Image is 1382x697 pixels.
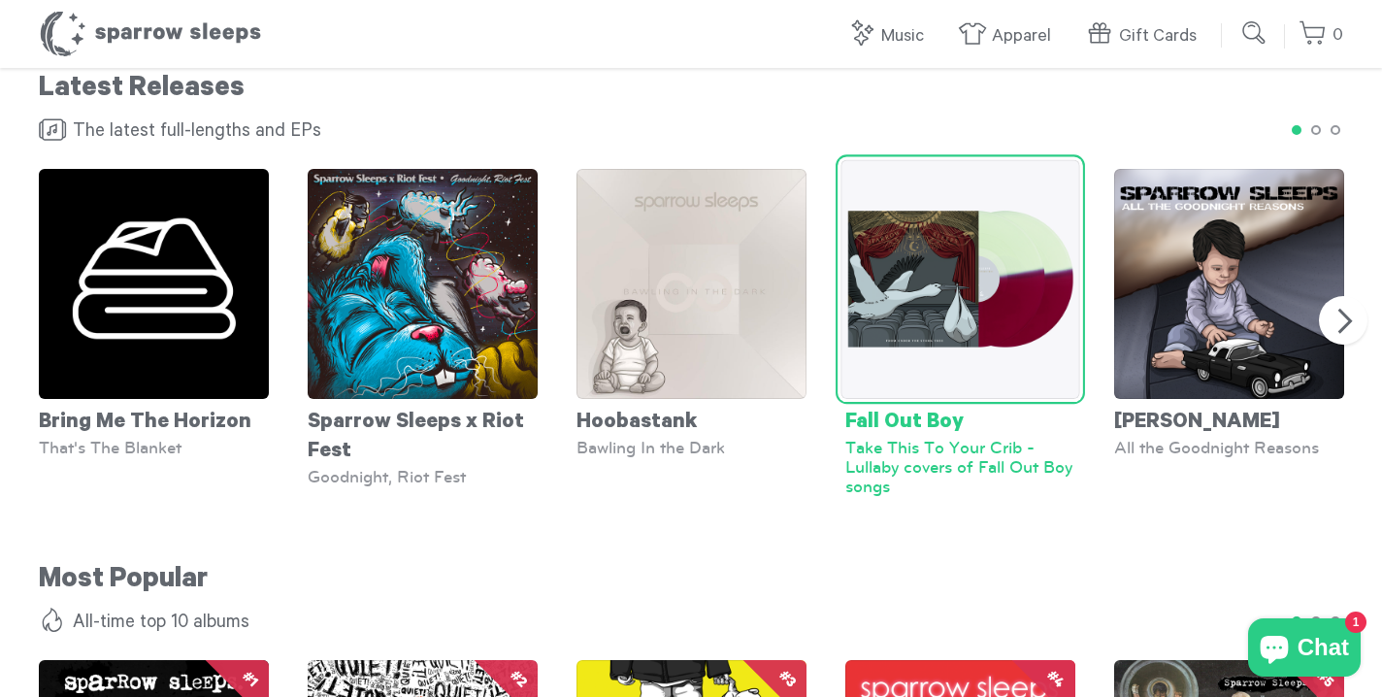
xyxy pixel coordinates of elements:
a: Music [847,16,934,57]
div: Fall Out Boy [845,399,1075,438]
inbox-online-store-chat: Shopify online store chat [1242,618,1366,681]
div: Bawling In the Dark [576,438,806,457]
a: 0 [1299,15,1343,56]
div: Goodnight, Riot Fest [308,467,538,486]
a: Sparrow Sleeps x Riot Fest Goodnight, Riot Fest [308,169,538,486]
div: Hoobastank [576,399,806,438]
button: 3 of 3 [1324,610,1343,629]
h4: All-time top 10 albums [39,610,1343,639]
div: That's The Blanket [39,438,269,457]
div: All the Goodnight Reasons [1114,438,1344,457]
img: RiotFestCover2025_f0c3ff46-2987-413d-b2a7-3322b85762af_grande.jpg [308,169,538,399]
button: 3 of 3 [1324,118,1343,138]
h4: The latest full-lengths and EPs [39,118,1343,148]
h2: Most Popular [39,564,1343,600]
input: Submit [1235,14,1274,52]
div: [PERSON_NAME] [1114,399,1344,438]
a: Bring Me The Horizon That's The Blanket [39,169,269,457]
div: Bring Me The Horizon [39,399,269,438]
a: Gift Cards [1085,16,1206,57]
h1: Sparrow Sleeps [39,10,262,58]
a: Hoobastank Bawling In the Dark [576,169,806,457]
a: Apparel [958,16,1061,57]
a: [PERSON_NAME] All the Goodnight Reasons [1114,169,1344,457]
div: Sparrow Sleeps x Riot Fest [308,399,538,467]
img: SS_FUTST_SSEXCLUSIVE_6d2c3e95-2d39-4810-a4f6-2e3a860c2b91_grande.png [840,160,1079,399]
button: 2 of 3 [1304,610,1324,629]
button: 2 of 3 [1304,118,1324,138]
h2: Latest Releases [39,73,1343,109]
img: Hoobastank_-_Bawling_In_The_Dark_-_Cover_3000x3000_c6cbc220-6762-4f53-8157-d43f2a1c9256_grande.jpg [576,169,806,399]
button: 1 of 3 [1285,610,1304,629]
a: Fall Out Boy Take This To Your Crib - Lullaby covers of Fall Out Boy songs [845,169,1075,496]
img: BringMeTheHorizon-That_sTheBlanket-Cover_grande.png [39,169,269,399]
img: Nickelback-AllTheGoodnightReasons-Cover_1_grande.png [1114,169,1344,399]
button: Next [1319,296,1367,345]
button: 1 of 3 [1285,118,1304,138]
div: Take This To Your Crib - Lullaby covers of Fall Out Boy songs [845,438,1075,496]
